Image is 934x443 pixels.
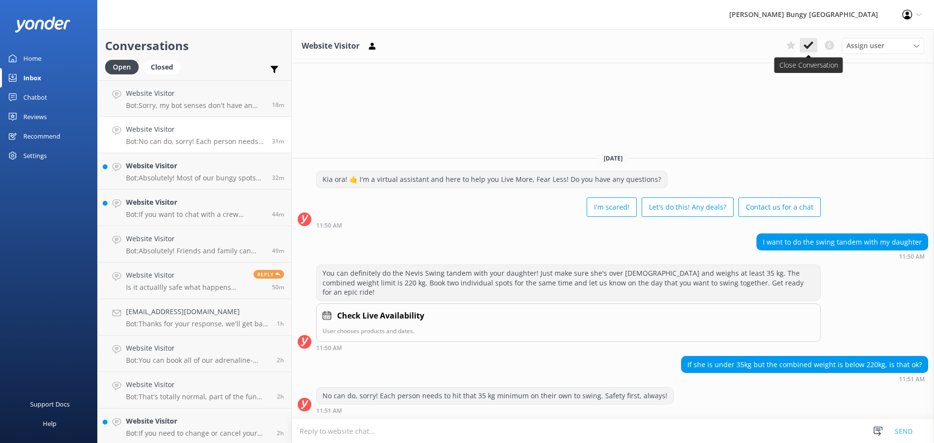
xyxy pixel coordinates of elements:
[757,234,928,250] div: I want to do the swing tandem with my daughter
[126,174,265,182] p: Bot: Absolutely! Most of our bungy spots have got you covered with free parking. [GEOGRAPHIC_DATA...
[272,283,284,291] span: Sep 29 2025 11:31am (UTC +13:00) Pacific/Auckland
[126,283,246,292] p: Is it actuallly safe what happens after you jump
[126,101,265,110] p: Bot: Sorry, my bot senses don't have an answer for that, please try and rephrase your question, I...
[98,372,291,408] a: Website VisitorBot:That's totally normal, part of the fun and what leads to feeling accomplished ...
[23,49,41,68] div: Home
[272,174,284,182] span: Sep 29 2025 11:50am (UTC +13:00) Pacific/Auckland
[126,210,265,219] p: Bot: If you want to chat with a crew member, call us at [PHONE_NUMBER] or [PHONE_NUMBER]. You can...
[253,270,284,279] span: Reply
[43,414,56,433] div: Help
[126,343,269,354] h4: Website Visitor
[337,310,424,322] h4: Check Live Availability
[98,226,291,263] a: Website VisitorBot:Absolutely! Friends and family can come along for the ride. Just remember, spe...
[738,197,821,217] button: Contact us for a chat
[317,171,667,188] div: Kia ora! 🤙 I'm a virtual assistant and here to help you Live More, Fear Less! Do you have any que...
[302,40,359,53] h3: Website Visitor
[598,154,629,162] span: [DATE]
[681,375,928,382] div: Sep 29 2025 11:51am (UTC +13:00) Pacific/Auckland
[846,40,884,51] span: Assign user
[317,388,673,404] div: No can do, sorry! Each person needs to hit that 35 kg minimum on their own to swing. Safety first...
[272,101,284,109] span: Sep 29 2025 12:03pm (UTC +13:00) Pacific/Auckland
[642,197,734,217] button: Let's do this! Any deals?
[126,160,265,171] h4: Website Visitor
[323,326,814,336] p: User chooses products and dates.
[317,265,820,301] div: You can definitely do the Nevis Swing tandem with your daughter! Just make sure she's over [DEMOG...
[98,336,291,372] a: Website VisitorBot:You can book all of our adrenaline-pumping experiences online! Just head over ...
[272,210,284,218] span: Sep 29 2025 11:38am (UTC +13:00) Pacific/Auckland
[23,107,47,126] div: Reviews
[316,407,674,414] div: Sep 29 2025 11:51am (UTC +13:00) Pacific/Auckland
[98,190,291,226] a: Website VisitorBot:If you want to chat with a crew member, call us at [PHONE_NUMBER] or [PHONE_NU...
[144,60,180,74] div: Closed
[105,61,144,72] a: Open
[126,233,265,244] h4: Website Visitor
[126,306,269,317] h4: [EMAIL_ADDRESS][DOMAIN_NAME]
[105,60,139,74] div: Open
[126,379,269,390] h4: Website Visitor
[899,254,925,260] strong: 11:50 AM
[277,319,284,328] span: Sep 29 2025 10:30am (UTC +13:00) Pacific/Auckland
[23,68,41,88] div: Inbox
[587,197,637,217] button: I'm scared!
[126,247,265,255] p: Bot: Absolutely! Friends and family can come along for the ride. Just remember, spectator tickets...
[899,376,925,382] strong: 11:51 AM
[98,80,291,117] a: Website VisitorBot:Sorry, my bot senses don't have an answer for that, please try and rephrase yo...
[316,345,342,351] strong: 11:50 AM
[126,137,265,146] p: Bot: No can do, sorry! Each person needs to hit that 35 kg minimum on their own to swing. Safety ...
[842,38,924,53] div: Assign User
[756,253,928,260] div: Sep 29 2025 11:50am (UTC +13:00) Pacific/Auckland
[126,270,246,281] h4: Website Visitor
[105,36,284,55] h2: Conversations
[126,197,265,208] h4: Website Visitor
[272,137,284,145] span: Sep 29 2025 11:51am (UTC +13:00) Pacific/Auckland
[126,429,269,438] p: Bot: If you need to change or cancel your booking, give us a call at [PHONE_NUMBER] or [PHONE_NUM...
[15,17,71,33] img: yonder-white-logo.png
[126,416,269,426] h4: Website Visitor
[277,392,284,401] span: Sep 29 2025 10:06am (UTC +13:00) Pacific/Auckland
[98,299,291,336] a: [EMAIL_ADDRESS][DOMAIN_NAME]Bot:Thanks for your response, we'll get back to you as soon as we can...
[316,344,821,351] div: Sep 29 2025 11:50am (UTC +13:00) Pacific/Auckland
[277,429,284,437] span: Sep 29 2025 09:44am (UTC +13:00) Pacific/Auckland
[23,88,47,107] div: Chatbot
[126,319,269,328] p: Bot: Thanks for your response, we'll get back to you as soon as we can during opening hours.
[98,117,291,153] a: Website VisitorBot:No can do, sorry! Each person needs to hit that 35 kg minimum on their own to ...
[23,126,60,146] div: Recommend
[126,88,265,99] h4: Website Visitor
[98,263,291,299] a: Website VisitorIs it actuallly safe what happens after you jumpReply50m
[98,153,291,190] a: Website VisitorBot:Absolutely! Most of our bungy spots have got you covered with free parking. [G...
[272,247,284,255] span: Sep 29 2025 11:33am (UTC +13:00) Pacific/Auckland
[682,356,928,373] div: If she is under 35kg but the combined weight is below 220kg, is that ok?
[126,124,265,135] h4: Website Visitor
[126,392,269,401] p: Bot: That's totally normal, part of the fun and what leads to feeling accomplished post activity....
[316,408,342,414] strong: 11:51 AM
[277,356,284,364] span: Sep 29 2025 10:08am (UTC +13:00) Pacific/Auckland
[144,61,185,72] a: Closed
[316,223,342,229] strong: 11:50 AM
[23,146,47,165] div: Settings
[316,222,821,229] div: Sep 29 2025 11:50am (UTC +13:00) Pacific/Auckland
[126,356,269,365] p: Bot: You can book all of our adrenaline-pumping experiences online! Just head over to our website...
[30,394,70,414] div: Support Docs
